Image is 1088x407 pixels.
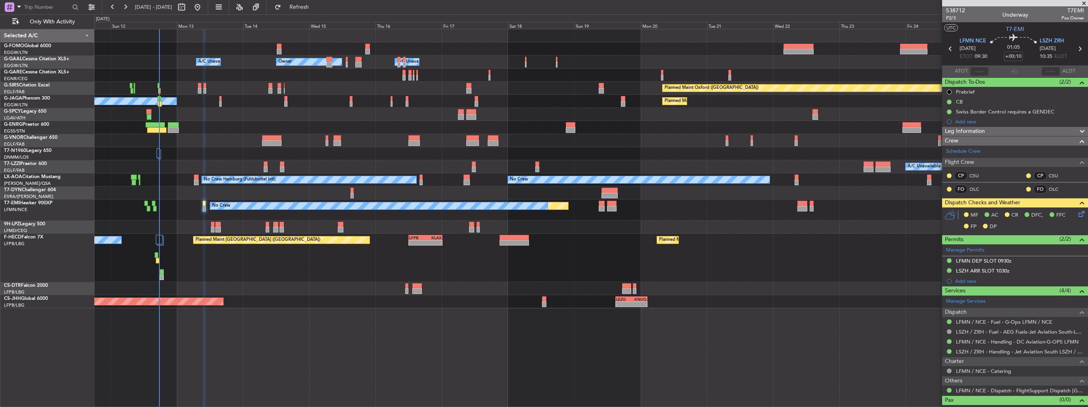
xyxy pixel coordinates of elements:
a: EGLF/FAB [4,89,25,95]
div: Thu 16 [375,22,442,29]
a: G-ENRGPraetor 600 [4,122,49,127]
a: G-VNORChallenger 650 [4,135,57,140]
a: EGSS/STN [4,128,25,134]
a: LGAV/ATH [4,115,25,121]
span: G-GARE [4,70,22,75]
div: Add new [955,118,1084,125]
div: - [616,302,632,307]
span: 09:30 [975,53,987,61]
div: LFPB [409,235,425,240]
div: Wed 15 [309,22,375,29]
div: Prebrief [956,88,975,95]
div: Owner [278,56,292,68]
button: Only With Activity [9,15,86,28]
div: LEZG [616,297,632,301]
a: EGGW/LTN [4,50,28,56]
a: CSU [969,172,987,179]
span: ATOT [955,67,968,75]
span: Dispatch Checks and Weather [945,198,1020,207]
div: A/C Unavailable [198,56,231,68]
div: A/C Unavailable [GEOGRAPHIC_DATA] ([GEOGRAPHIC_DATA]) [908,161,1036,173]
span: 538712 [946,6,965,15]
div: KNUQ [631,297,647,301]
a: Manage Services [946,298,986,305]
div: - [631,302,647,307]
span: Leg Information [945,127,985,136]
span: Charter [945,357,964,366]
span: CS-DTR [4,283,21,288]
span: AC [991,211,998,219]
a: EGGW/LTN [4,63,28,69]
div: Wed 22 [773,22,839,29]
span: FP [971,223,977,231]
a: CSU [1049,172,1067,179]
a: LFPB/LBG [4,241,25,247]
span: [DATE] [1040,45,1056,53]
div: FO [954,185,967,194]
a: G-GAALCessna Citation XLS+ [4,57,69,61]
div: No Crew Hamburg (Fuhlsbuttel Intl) [204,174,276,186]
span: LSZH ZRH [1040,37,1064,45]
div: Sun 12 [111,22,177,29]
div: CB [956,98,963,105]
span: CS-JHH [4,296,21,301]
a: Manage Permits [946,246,985,254]
div: CP [1034,171,1047,180]
a: EGLF/FAB [4,141,25,147]
input: Trip Number [24,1,70,13]
a: EVRA/[PERSON_NAME] [4,194,53,200]
div: LFMN DEP SLOT 0930z [956,257,1011,264]
a: EGLF/FAB [4,167,25,173]
span: T7-DYN [4,188,22,192]
div: Tue 14 [243,22,309,29]
div: - [409,240,425,245]
a: Schedule Crew [946,148,981,156]
a: F-HECDFalcon 7X [4,235,43,240]
span: LX-AOA [4,175,22,179]
input: --:-- [970,67,989,76]
span: FFC [1056,211,1065,219]
span: 9H-LPZ [4,222,20,227]
a: LSZH / ZRH - Fuel - AEG Fuels-Jet Aviation South-LSZH/ZRH [956,328,1084,335]
a: 9H-LPZLegacy 500 [4,222,45,227]
a: LFMN / NCE - Dispatch - FlightSupport Dispatch [GEOGRAPHIC_DATA] [956,387,1084,394]
span: G-SIRS [4,83,19,88]
a: G-SIRSCitation Excel [4,83,50,88]
div: Mon 13 [177,22,243,29]
span: Pax [945,396,954,405]
a: T7-DYNChallenger 604 [4,188,56,192]
div: Add new [955,278,1084,284]
div: Sun 19 [574,22,640,29]
span: (0/0) [1059,395,1071,404]
div: Planned Maint [GEOGRAPHIC_DATA] ([GEOGRAPHIC_DATA]) [659,234,784,246]
span: G-FOMO [4,44,24,48]
span: Dispatch [945,308,967,317]
span: G-JAGA [4,96,22,101]
div: LSZH ARR SLOT 1030z [956,267,1009,274]
span: ALDT [1062,67,1075,75]
span: [DATE] - [DATE] [135,4,172,11]
span: (4/4) [1059,286,1071,295]
a: LFPB/LBG [4,302,25,308]
span: ELDT [1054,53,1067,61]
span: (2/2) [1059,78,1071,86]
span: T7-LZZI [4,161,20,166]
span: Others [945,376,962,386]
a: LFMN / NCE - Handling - DC Aviation-G-OPS LFMN [956,338,1078,345]
span: [DATE] [960,45,976,53]
div: KLAX [425,235,442,240]
span: DP [990,223,997,231]
a: EGGW/LTN [4,102,28,108]
span: 01:05 [1007,44,1020,52]
div: Tue 21 [707,22,773,29]
span: MF [971,211,978,219]
a: LFMD/CEQ [4,228,27,234]
div: No Crew [212,200,230,212]
a: EGNR/CEG [4,76,28,82]
span: G-SPCY [4,109,21,114]
a: OLC [969,186,987,193]
div: Swiss Border Control requires a GENDEC [956,108,1054,115]
div: - [425,240,442,245]
a: OLC [1049,186,1067,193]
span: Only With Activity [21,19,84,25]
